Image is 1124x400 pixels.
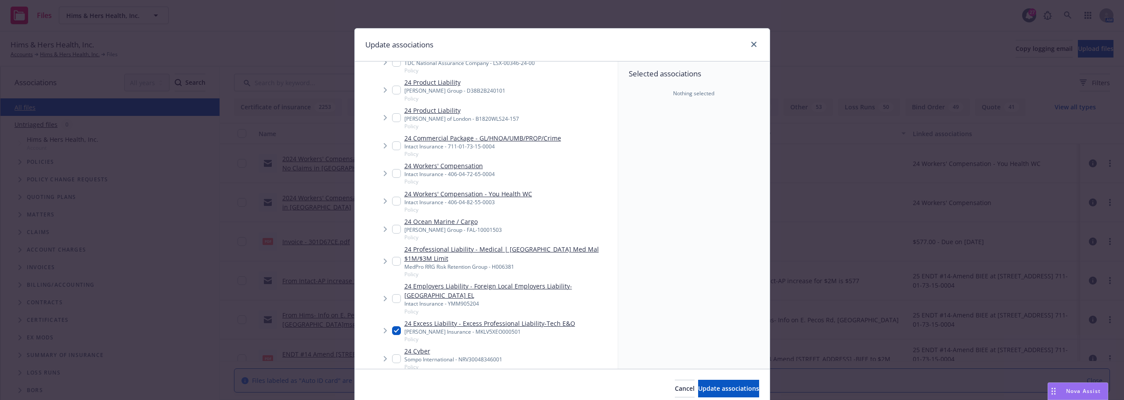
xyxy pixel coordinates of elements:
span: Policy [404,363,502,371]
a: 24 Product Liability [404,78,505,87]
div: Intact Insurance - 711-01-73-15-0004 [404,143,561,150]
div: Intact Insurance - 406-04-82-55-0003 [404,198,532,206]
div: Intact Insurance - 406-04-72-65-0004 [404,170,495,178]
a: 24 Workers' Compensation - You Health WC [404,189,532,198]
a: 24 Employers Liability - Foreign Local Employers Liability-[GEOGRAPHIC_DATA] EL [404,281,614,300]
div: [PERSON_NAME] Group - FAL-10001503 [404,226,502,234]
div: Sompo International - NRV30048346001 [404,356,502,363]
div: [PERSON_NAME] Group - D38B2B240101 [404,87,505,94]
button: Update associations [698,380,759,397]
a: close [749,39,759,50]
div: [PERSON_NAME] Insurance - MKLV5XEO000501 [404,328,575,335]
span: Policy [404,308,614,315]
div: TDC National Assurance Company - LSX-00346-24-00 [404,59,535,67]
span: Policy [404,206,532,213]
div: MedPro RRG Risk Retention Group - H006381 [404,263,614,270]
span: Policy [404,123,519,130]
div: Drag to move [1048,383,1059,400]
a: 24 Ocean Marine / Cargo [404,217,502,226]
button: Nova Assist [1048,382,1108,400]
span: Policy [404,270,614,278]
a: 24 Professional Liability - Medical | [GEOGRAPHIC_DATA] Med Mal $1M/$3M Limit [404,245,614,263]
span: Policy [404,95,505,102]
a: 24 Product Liability [404,106,519,115]
a: 24 Cyber [404,346,502,356]
h1: Update associations [365,39,433,50]
a: 24 Commercial Package - GL/HNOA/UMB/PROP/Crime [404,133,561,143]
span: Policy [404,234,502,241]
a: 24 Workers' Compensation [404,161,495,170]
span: Policy [404,150,561,158]
span: Nova Assist [1066,387,1101,395]
button: Cancel [675,380,695,397]
span: Nothing selected [673,90,714,97]
span: Policy [404,178,495,185]
div: [PERSON_NAME] of London - B1820WLS24-157 [404,115,519,123]
span: Selected associations [629,68,759,79]
span: Cancel [675,384,695,393]
div: Intact Insurance - YMM905204 [404,300,614,307]
span: Policy [404,67,535,74]
span: Policy [404,335,575,343]
span: Update associations [698,384,759,393]
a: 24 Excess Liability - Excess Professional Liability-Tech E&O [404,319,575,328]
